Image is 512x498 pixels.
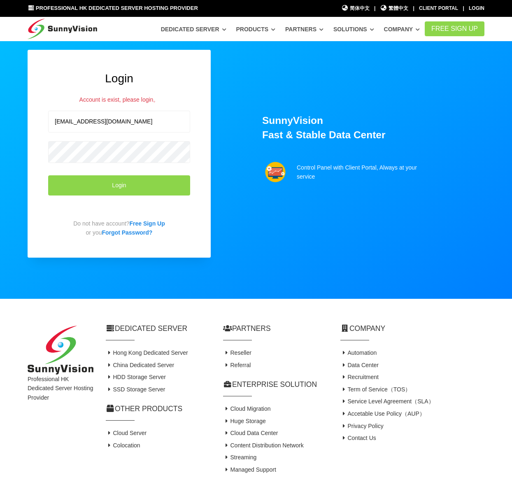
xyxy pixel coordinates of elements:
a: Partners [285,22,323,37]
a: Free Sign Up [129,220,165,227]
a: SSD Storage Server [106,386,165,393]
a: China Dedicated Server [106,362,174,368]
a: Content Distribution Network [223,442,304,449]
a: Data Center [340,362,379,368]
a: Forgot Password? [102,229,153,236]
a: Client Portal [419,5,458,11]
li: | [374,5,375,12]
p: Do not have account? or you [48,219,190,237]
a: Accetable Use Policy（AUP） [340,410,425,417]
a: Company [384,22,420,37]
a: Term of Service（TOS） [340,386,411,393]
a: Solutions [333,22,374,37]
button: Login [48,175,190,195]
a: Streaming [223,454,256,461]
a: Managed Support [223,466,276,473]
img: SunnyVision Limited [28,326,93,375]
input: Email [48,111,190,133]
a: Referral [223,362,251,368]
p: Control Panel with Client Portal, Always at your service [297,163,426,182]
a: Contact Us [340,435,376,441]
a: Cloud Migration [223,405,271,412]
a: FREE Sign Up [425,21,484,36]
a: Huge Storage [223,418,266,424]
a: HDD Storage Server [106,374,166,380]
h1: SunnyVision Fast & Stable Data Center [262,114,484,142]
span: Professional HK Dedicated Server Hosting Provider [36,5,198,11]
a: Automation [340,349,377,356]
a: Service Level Agreement（SLA） [340,398,434,405]
a: Products [236,22,275,37]
li: | [463,5,464,12]
a: Cloud Server [106,430,147,436]
h2: Partners [223,323,328,334]
a: 繁體中文 [380,5,409,12]
a: Colocation [106,442,140,449]
h2: Enterprise Solution [223,379,328,390]
a: Hong Kong Dedicated Server [106,349,188,356]
a: Cloud Data Center [223,430,278,436]
h2: Company [340,323,484,334]
a: Dedicated Server [161,22,226,37]
h2: Other Products [106,404,211,414]
a: Privacy Policy [340,423,384,429]
a: Reseller [223,349,251,356]
a: 简体中文 [341,5,370,12]
h2: Login [48,70,190,86]
img: support.png [265,162,286,182]
div: Professional HK Dedicated Server Hosting Provider [21,326,100,476]
a: Login [469,5,484,11]
a: Recruitment [340,374,379,380]
li: | [413,5,414,12]
div: Account is exist, please login。 [48,95,190,104]
h2: Dedicated Server [106,323,211,334]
